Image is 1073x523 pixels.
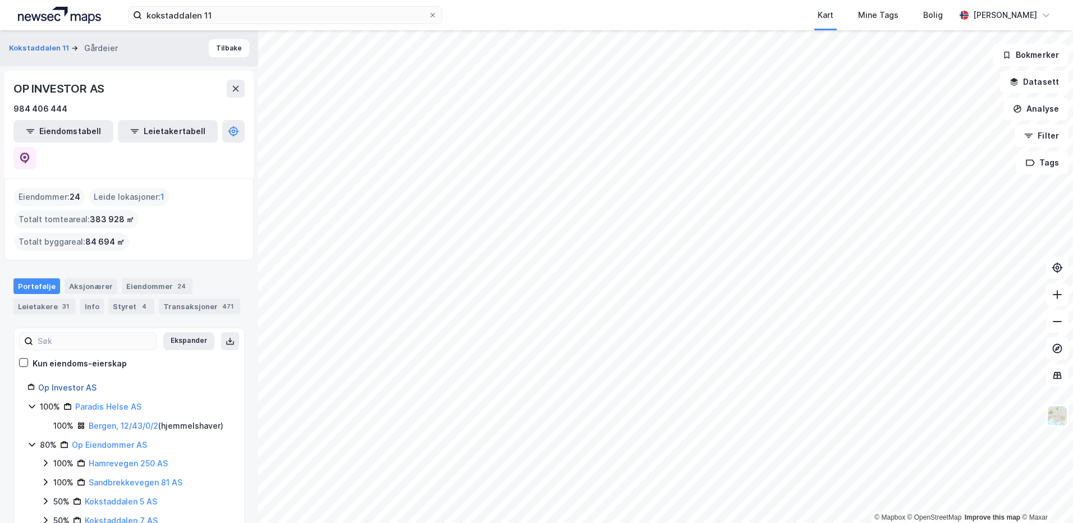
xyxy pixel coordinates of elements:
[209,39,249,57] button: Tilbake
[1000,71,1069,93] button: Datasett
[40,438,57,452] div: 80%
[163,332,214,350] button: Ekspander
[159,299,240,314] div: Transaksjoner
[13,299,76,314] div: Leietakere
[33,357,127,370] div: Kun eiendoms-eierskap
[965,513,1020,521] a: Improve this map
[89,421,158,430] a: Bergen, 12/43/0/2
[1017,469,1073,523] iframe: Chat Widget
[818,8,833,22] div: Kart
[923,8,943,22] div: Bolig
[13,102,67,116] div: 984 406 444
[220,301,236,312] div: 471
[80,299,104,314] div: Info
[85,497,157,506] a: Kokstaddalen 5 AS
[993,44,1069,66] button: Bokmerker
[90,213,134,226] span: 383 928 ㎡
[89,478,182,487] a: Sandbrekkevegen 81 AS
[14,233,129,251] div: Totalt byggareal :
[38,383,97,392] a: Op Investor AS
[53,419,74,433] div: 100%
[70,190,80,204] span: 24
[1015,125,1069,147] button: Filter
[89,419,223,433] div: ( hjemmelshaver )
[108,299,154,314] div: Styret
[13,278,60,294] div: Portefølje
[161,190,164,204] span: 1
[907,513,962,521] a: OpenStreetMap
[85,235,125,249] span: 84 694 ㎡
[1047,405,1068,426] img: Z
[122,278,192,294] div: Eiendommer
[1003,98,1069,120] button: Analyse
[33,333,156,350] input: Søk
[89,458,168,468] a: Hamrevegen 250 AS
[40,400,60,414] div: 100%
[1017,469,1073,523] div: Kontrollprogram for chat
[175,281,188,292] div: 24
[9,43,71,54] button: Kokstaddalen 11
[973,8,1037,22] div: [PERSON_NAME]
[13,80,107,98] div: OP INVESTOR AS
[60,301,71,312] div: 31
[75,402,141,411] a: Paradis Helse AS
[142,7,428,24] input: Søk på adresse, matrikkel, gårdeiere, leietakere eller personer
[53,476,74,489] div: 100%
[89,188,169,206] div: Leide lokasjoner :
[72,440,147,449] a: Op Eiendommer AS
[858,8,898,22] div: Mine Tags
[139,301,150,312] div: 4
[84,42,118,55] div: Gårdeier
[14,188,85,206] div: Eiendommer :
[118,120,218,143] button: Leietakertabell
[53,457,74,470] div: 100%
[1016,152,1069,174] button: Tags
[53,495,70,508] div: 50%
[65,278,117,294] div: Aksjonærer
[13,120,113,143] button: Eiendomstabell
[18,7,101,24] img: logo.a4113a55bc3d86da70a041830d287a7e.svg
[14,210,139,228] div: Totalt tomteareal :
[874,513,905,521] a: Mapbox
